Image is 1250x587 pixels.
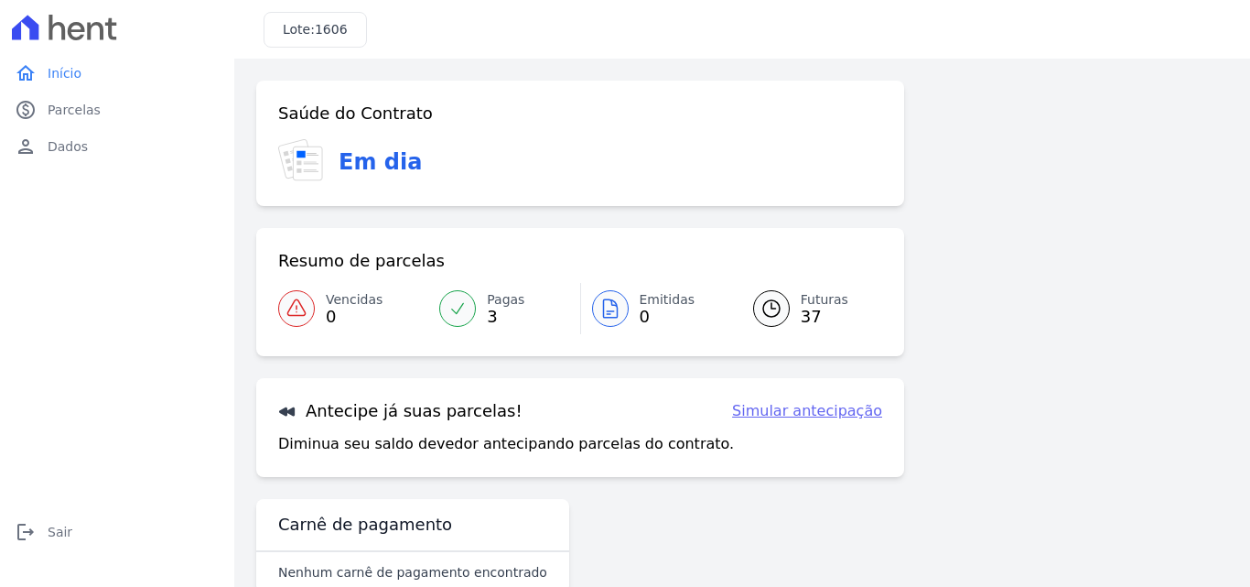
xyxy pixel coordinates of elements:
a: Pagas 3 [428,283,579,334]
h3: Saúde do Contrato [278,103,433,125]
h3: Lote: [283,20,348,39]
span: 0 [640,310,695,324]
i: paid [15,99,37,121]
h3: Em dia [339,146,422,179]
span: Emitidas [640,290,695,310]
a: Vencidas 0 [278,283,428,334]
span: 1606 [315,22,348,37]
i: person [15,136,37,158]
span: 37 [801,310,848,324]
span: Parcelas [48,101,101,119]
a: Emitidas 0 [581,283,731,334]
p: Diminua seu saldo devedor antecipando parcelas do contrato. [278,433,734,455]
a: Futuras 37 [731,283,882,334]
i: home [15,62,37,84]
span: 0 [326,310,383,324]
span: Vencidas [326,290,383,310]
h3: Resumo de parcelas [278,250,445,272]
span: Dados [48,137,88,156]
span: 3 [487,310,524,324]
h3: Carnê de pagamento [278,514,452,536]
a: homeInício [7,55,227,92]
a: logoutSair [7,514,227,550]
h3: Antecipe já suas parcelas! [278,400,523,422]
span: Início [48,64,81,82]
span: Futuras [801,290,848,310]
a: paidParcelas [7,92,227,128]
a: Simular antecipação [732,400,882,422]
a: personDados [7,128,227,165]
i: logout [15,521,37,543]
span: Sair [48,523,72,541]
span: Pagas [487,290,524,310]
p: Nenhum carnê de pagamento encontrado [278,563,547,582]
